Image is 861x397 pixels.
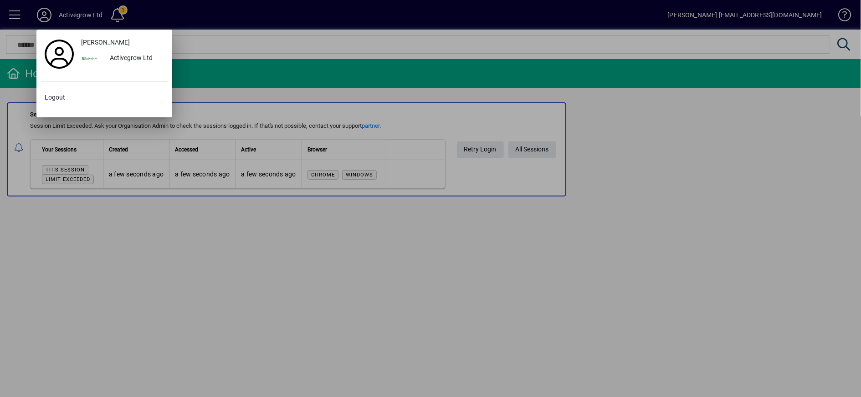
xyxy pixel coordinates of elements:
button: Activegrow Ltd [77,50,168,67]
button: Logout [41,89,168,106]
a: [PERSON_NAME] [77,34,168,50]
a: Profile [41,46,77,62]
span: Logout [45,93,65,102]
div: Activegrow Ltd [102,50,168,67]
span: [PERSON_NAME] [81,38,130,47]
